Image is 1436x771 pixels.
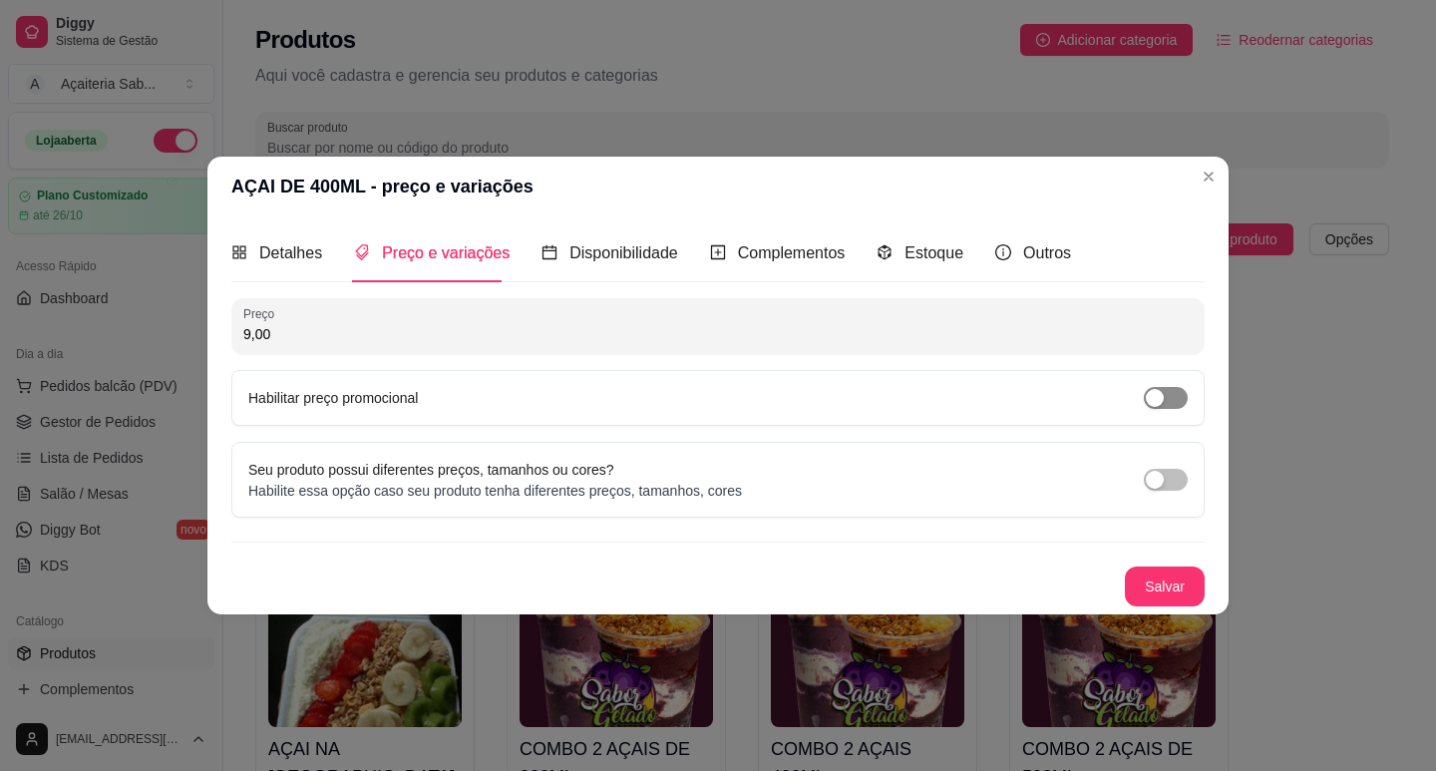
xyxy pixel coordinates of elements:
[569,244,678,261] span: Disponibilidade
[877,244,893,260] span: code-sandbox
[1193,161,1225,193] button: Close
[354,244,370,260] span: tags
[738,244,846,261] span: Complementos
[382,244,510,261] span: Preço e variações
[1023,244,1071,261] span: Outros
[248,481,742,501] p: Habilite essa opção caso seu produto tenha diferentes preços, tamanhos, cores
[207,157,1229,216] header: AÇAI DE 400ML - preço e variações
[904,244,963,261] span: Estoque
[710,244,726,260] span: plus-square
[259,244,322,261] span: Detalhes
[995,244,1011,260] span: info-circle
[248,462,614,478] label: Seu produto possui diferentes preços, tamanhos ou cores?
[243,305,281,322] label: Preço
[243,324,1193,344] input: Preço
[541,244,557,260] span: calendar
[1125,567,1205,606] button: Salvar
[248,390,418,406] label: Habilitar preço promocional
[231,244,247,260] span: appstore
